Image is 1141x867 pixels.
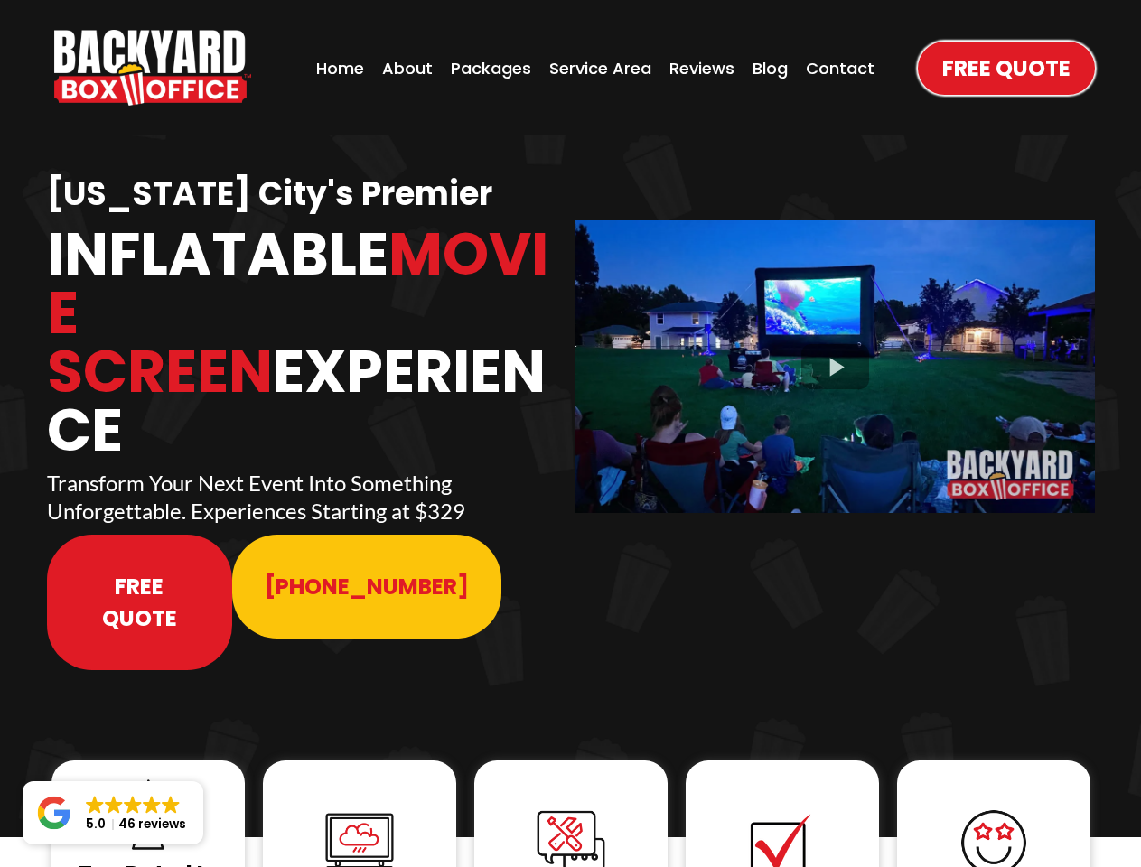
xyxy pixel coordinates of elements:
a: 913-214-1202 [232,535,501,639]
p: Transform Your Next Event Into Something Unforgettable. Experiences Starting at $329 [47,469,566,525]
a: Close GoogleGoogleGoogleGoogleGoogle 5.046 reviews [23,781,203,844]
span: [PHONE_NUMBER] [265,571,469,602]
span: Movie Screen [47,213,548,413]
a: About [377,51,438,86]
img: Backyard Box Office [54,30,251,106]
a: Packages [445,51,537,86]
span: Free Quote [942,52,1071,84]
h1: [US_STATE] City's Premier [47,173,566,216]
a: Home [311,51,369,86]
a: Free Quote [918,42,1095,95]
a: https://www.backyardboxoffice.com [54,30,251,106]
a: Blog [747,51,793,86]
a: Contact [800,51,880,86]
a: Free Quote [47,535,233,670]
span: Free Quote [79,571,201,634]
a: Service Area [544,51,657,86]
h1: Inflatable Experience [47,225,566,460]
a: Reviews [664,51,740,86]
